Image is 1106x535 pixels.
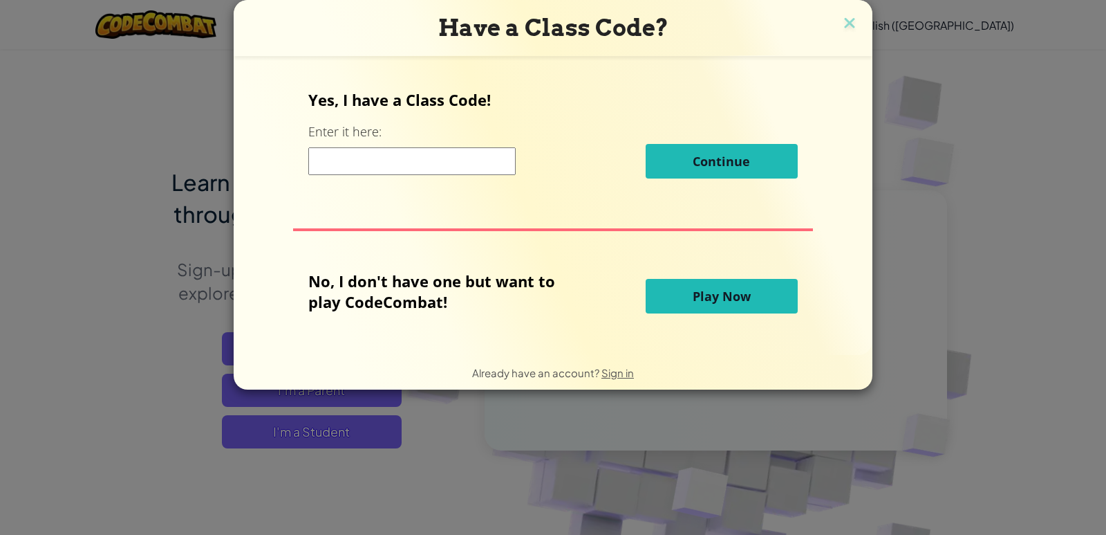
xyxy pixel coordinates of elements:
[646,279,798,314] button: Play Now
[646,144,798,179] button: Continue
[308,271,576,312] p: No, I don't have one but want to play CodeCombat!
[472,366,601,379] span: Already have an account?
[308,89,797,110] p: Yes, I have a Class Code!
[308,123,382,140] label: Enter it here:
[693,153,750,170] span: Continue
[438,14,668,42] span: Have a Class Code?
[693,288,751,305] span: Play Now
[601,366,634,379] a: Sign in
[841,14,859,35] img: close icon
